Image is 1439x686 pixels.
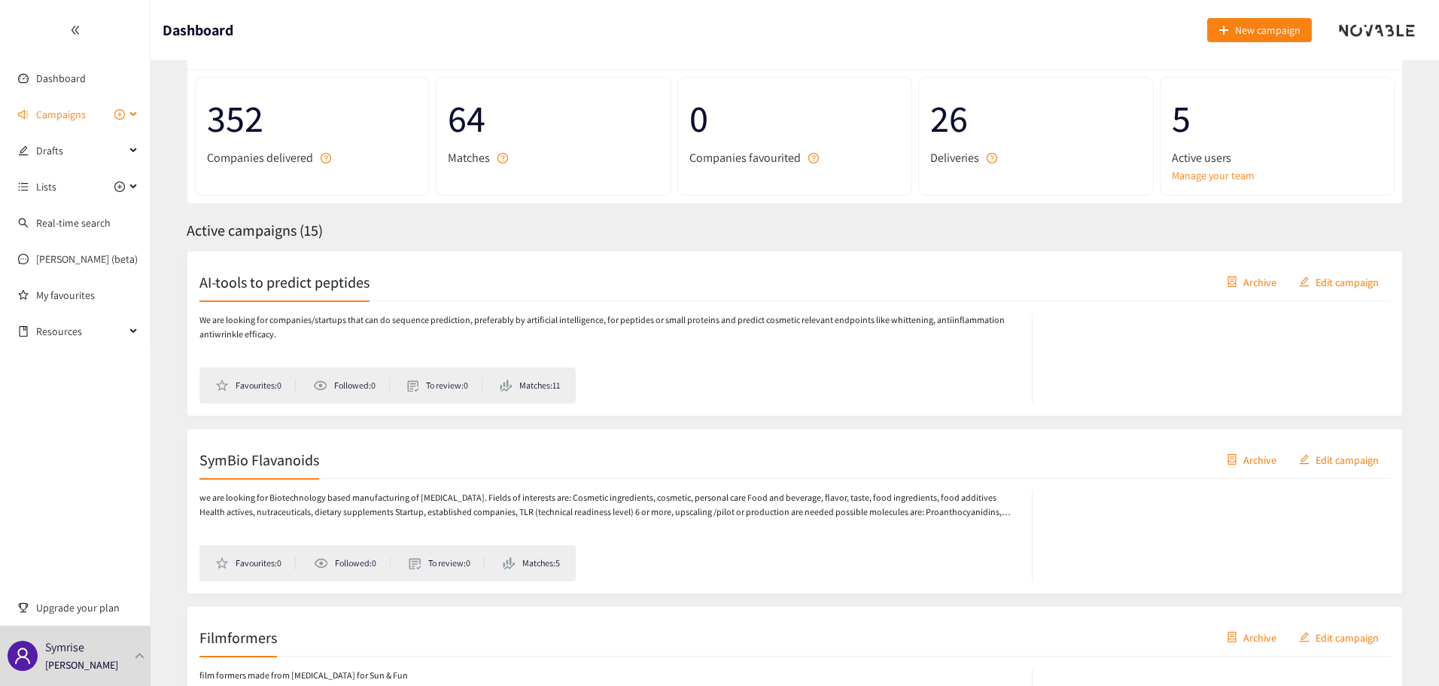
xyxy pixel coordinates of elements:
span: edit [1299,632,1310,644]
a: SymBio FlavanoidscontainerArchiveeditEdit campaignwe are looking for Biotechnology based manufact... [187,428,1403,594]
button: editEdit campaign [1288,625,1390,649]
span: 5 [1172,89,1383,148]
span: Lists [36,172,56,202]
span: book [18,326,29,337]
h2: Filmformers [199,627,277,648]
span: plus [1218,25,1229,37]
span: Archive [1243,451,1276,468]
button: plusNew campaign [1207,18,1312,42]
span: Active users [1172,148,1231,167]
h2: AI-tools to predict peptides [199,271,370,292]
span: container [1227,454,1237,466]
span: New campaign [1235,22,1301,38]
span: question-circle [497,153,508,163]
span: plus-circle [114,109,125,120]
span: 26 [930,89,1141,148]
p: we are looking for Biotechnology based manufacturing of [MEDICAL_DATA]. Fields of interests are: ... [199,491,1017,520]
span: Edit campaign [1316,273,1379,290]
span: 0 [689,89,900,148]
span: unordered-list [18,181,29,192]
span: Campaigns [36,99,86,130]
li: Favourites: 0 [215,379,296,392]
span: 352 [207,89,418,148]
button: editEdit campaign [1288,270,1390,294]
span: container [1227,632,1237,644]
li: To review: 0 [407,379,483,392]
span: edit [1299,276,1310,288]
button: editEdit campaign [1288,447,1390,471]
li: To review: 0 [409,556,485,570]
li: Followed: 0 [313,379,390,392]
span: Companies delivered [207,148,313,167]
a: [PERSON_NAME] (beta) [36,252,138,266]
li: Matches: 11 [500,379,560,392]
span: Matches [448,148,490,167]
button: containerArchive [1215,270,1288,294]
p: film formers made from [MEDICAL_DATA] for Sun & Fun [199,669,408,683]
a: My favourites [36,280,138,310]
span: question-circle [808,153,819,163]
li: Favourites: 0 [215,556,296,570]
span: sound [18,109,29,120]
span: edit [1299,454,1310,466]
span: 64 [448,89,659,148]
li: Followed: 0 [314,556,391,570]
a: Real-time search [36,216,111,230]
span: Archive [1243,629,1276,645]
a: AI-tools to predict peptidescontainerArchiveeditEdit campaignWe are looking for companies/startup... [187,251,1403,416]
button: containerArchive [1215,447,1288,471]
span: Drafts [36,136,125,166]
p: [PERSON_NAME] [45,657,118,673]
span: container [1227,276,1237,288]
span: Companies favourited [689,148,801,167]
span: Edit campaign [1316,451,1379,468]
a: Manage your team [1172,167,1383,184]
span: double-left [70,25,81,35]
span: Upgrade your plan [36,593,138,623]
span: Resources [36,316,125,346]
span: Archive [1243,273,1276,290]
span: user [14,647,32,665]
button: containerArchive [1215,625,1288,649]
span: plus-circle [114,181,125,192]
span: Edit campaign [1316,629,1379,645]
span: Deliveries [930,148,979,167]
span: question-circle [321,153,331,163]
a: Dashboard [36,72,86,85]
iframe: Chat Widget [1364,614,1439,686]
p: We are looking for companies/startups that can do sequence prediction, preferably by artificial i... [199,313,1017,342]
h2: SymBio Flavanoids [199,449,319,470]
span: trophy [18,602,29,613]
span: Active campaigns ( 15 ) [187,221,323,240]
li: Matches: 5 [503,556,560,570]
p: Symrise [45,638,84,657]
span: question-circle [987,153,997,163]
span: edit [18,145,29,156]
